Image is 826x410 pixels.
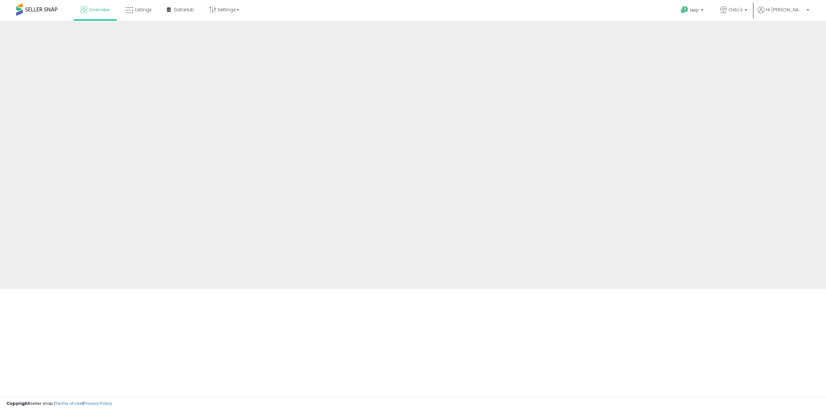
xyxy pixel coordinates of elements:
i: Get Help [680,6,689,14]
span: DataHub [174,6,194,13]
span: Help [690,7,699,13]
a: Hi [PERSON_NAME] [758,6,809,21]
span: Oslo's [729,6,743,13]
a: Help [676,1,710,21]
span: Hi [PERSON_NAME] [766,6,805,13]
span: Listings [135,6,152,13]
span: Overview [89,6,110,13]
